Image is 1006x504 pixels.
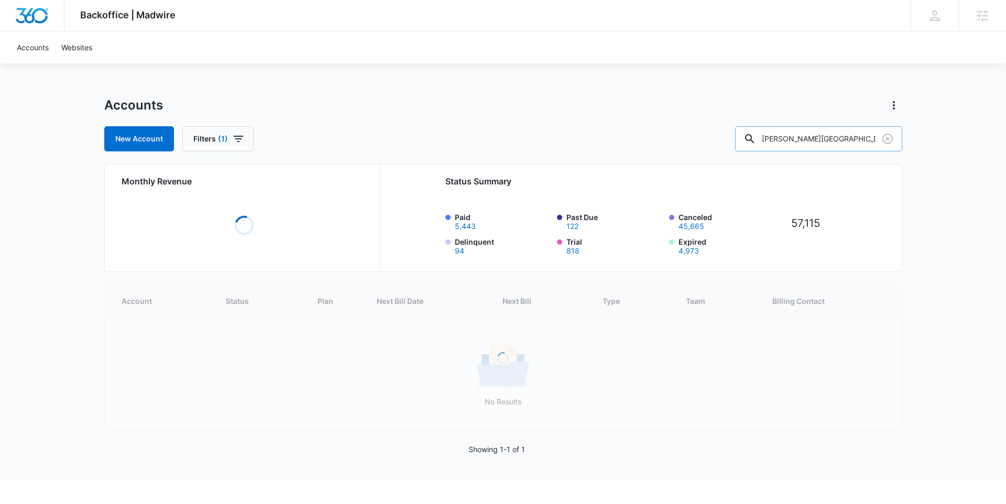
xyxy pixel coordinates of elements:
button: Delinquent [455,247,464,255]
h2: Monthly Revenue [122,175,367,188]
button: Past Due [566,223,578,230]
label: Canceled [679,212,775,230]
label: Expired [679,236,775,255]
a: Websites [55,31,99,63]
p: Showing 1-1 of 1 [468,444,525,455]
button: Clear [879,130,896,147]
span: (1) [218,135,228,143]
button: Expired [679,247,699,255]
a: New Account [104,126,174,151]
button: Canceled [679,223,704,230]
button: Trial [566,247,579,255]
label: Trial [566,236,663,255]
h1: Accounts [104,97,163,113]
button: Paid [455,223,476,230]
button: Filters(1) [182,126,254,151]
label: Paid [455,212,551,230]
h2: Status Summary [445,175,833,188]
a: Accounts [10,31,55,63]
span: Backoffice | Madwire [80,9,176,20]
button: Actions [885,97,902,114]
tspan: 57,115 [791,216,820,229]
label: Delinquent [455,236,551,255]
label: Past Due [566,212,663,230]
input: Search [735,126,902,151]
